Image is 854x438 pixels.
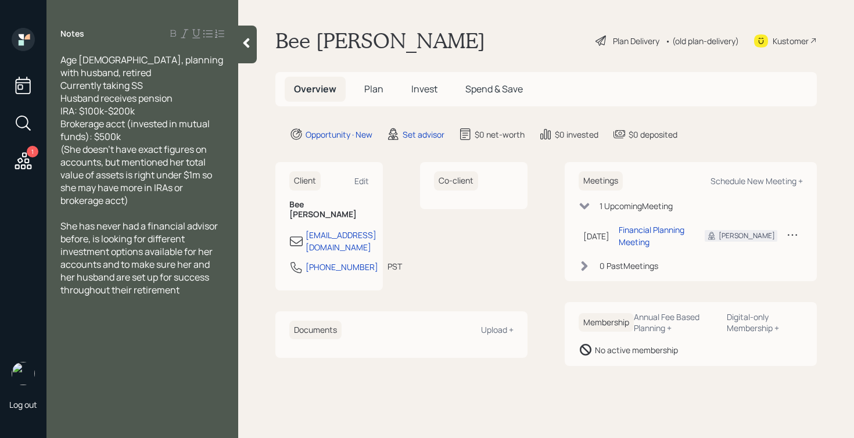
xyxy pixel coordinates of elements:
span: Age [DEMOGRAPHIC_DATA], planning with husband, retired Currently taking SS Husband receives pensi... [60,53,225,143]
h6: Meetings [579,171,623,191]
span: Overview [294,82,336,95]
span: Plan [364,82,383,95]
div: Digital-only Membership + [727,311,803,333]
div: • (old plan-delivery) [665,35,739,47]
div: Financial Planning Meeting [619,224,686,248]
span: She has never had a financial advisor before, is looking for different investment options availab... [60,220,220,296]
div: Upload + [481,324,514,335]
div: Annual Fee Based Planning + [634,311,717,333]
span: Spend & Save [465,82,523,95]
div: No active membership [595,344,678,356]
div: Plan Delivery [613,35,659,47]
h6: Co-client [434,171,478,191]
div: Edit [354,175,369,186]
div: Schedule New Meeting + [711,175,803,186]
div: 1 Upcoming Meeting [600,200,673,212]
div: Opportunity · New [306,128,372,141]
span: Invest [411,82,437,95]
div: 0 Past Meeting s [600,260,658,272]
div: [PHONE_NUMBER] [306,261,378,273]
div: $0 net-worth [475,128,525,141]
div: Kustomer [773,35,809,47]
div: Log out [9,399,37,410]
div: $0 deposited [629,128,677,141]
div: $0 invested [555,128,598,141]
label: Notes [60,28,84,40]
div: [DATE] [583,230,609,242]
h6: Membership [579,313,634,332]
h6: Documents [289,321,342,340]
div: [EMAIL_ADDRESS][DOMAIN_NAME] [306,229,376,253]
h6: Client [289,171,321,191]
div: PST [387,260,402,272]
h6: Bee [PERSON_NAME] [289,200,369,220]
h1: Bee [PERSON_NAME] [275,28,485,53]
div: Set advisor [403,128,444,141]
div: 1 [27,146,38,157]
img: robby-grisanti-headshot.png [12,362,35,385]
span: (She doesn't have exact figures on accounts, but mentioned her total value of assets is right und... [60,143,214,207]
div: [PERSON_NAME] [719,231,775,241]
